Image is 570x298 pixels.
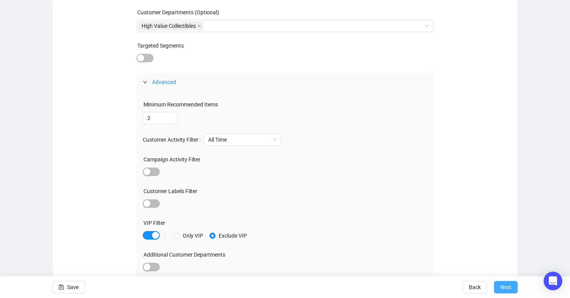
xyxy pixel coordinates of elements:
[143,134,204,146] label: Customer Activity Filter
[136,73,434,91] div: Advanced
[208,134,276,146] span: All Time
[137,9,219,15] label: Customer Departments (Optional)
[463,281,487,293] button: Back
[216,231,250,240] span: Exclude VIP
[143,188,197,194] label: Customer Labels Filter
[143,252,225,258] label: Additional Customer Departments
[137,43,184,49] label: Targeted Segments
[494,281,518,293] button: Next
[152,79,176,85] span: Advanced
[469,276,481,298] span: Back
[59,284,64,290] span: save
[143,80,147,84] span: expanded
[67,276,79,298] span: Save
[164,233,166,239] div: |
[180,231,206,240] span: Only VIP
[197,24,201,28] span: close
[500,276,511,298] span: Next
[138,21,203,31] span: High Value Collectibles
[142,22,196,30] span: High Value Collectibles
[544,272,562,290] div: Open Intercom Messenger
[143,220,165,226] label: VIP Filter
[143,156,200,163] label: Campaign Activity Filter
[52,281,85,293] button: Save
[143,101,218,108] label: Minimum Recommended Items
